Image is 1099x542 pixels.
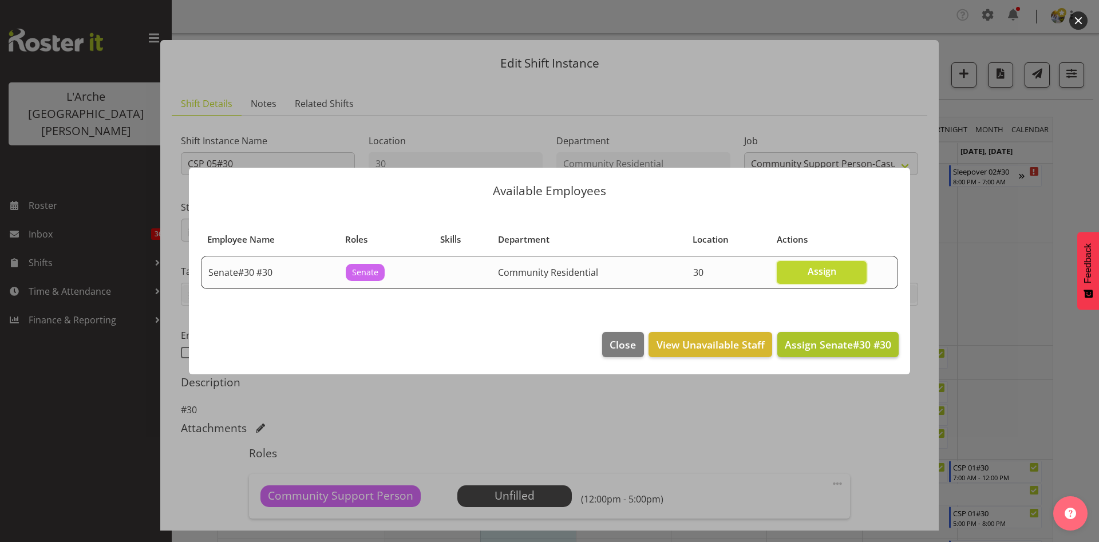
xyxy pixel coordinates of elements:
[808,266,836,277] span: Assign
[602,332,643,357] button: Close
[207,233,332,246] div: Employee Name
[498,266,598,279] span: Community Residential
[1077,232,1099,310] button: Feedback - Show survey
[785,338,891,351] span: Assign Senate#30 #30
[201,256,339,289] td: Senate#30 #30
[777,332,899,357] button: Assign Senate#30 #30
[498,233,679,246] div: Department
[1083,243,1093,283] span: Feedback
[200,185,899,197] p: Available Employees
[352,266,378,279] span: Senate
[693,266,703,279] span: 30
[657,337,765,352] span: View Unavailable Staff
[610,337,636,352] span: Close
[1065,508,1076,519] img: help-xxl-2.png
[649,332,772,357] button: View Unavailable Staff
[777,233,867,246] div: Actions
[345,233,428,246] div: Roles
[693,233,764,246] div: Location
[440,233,485,246] div: Skills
